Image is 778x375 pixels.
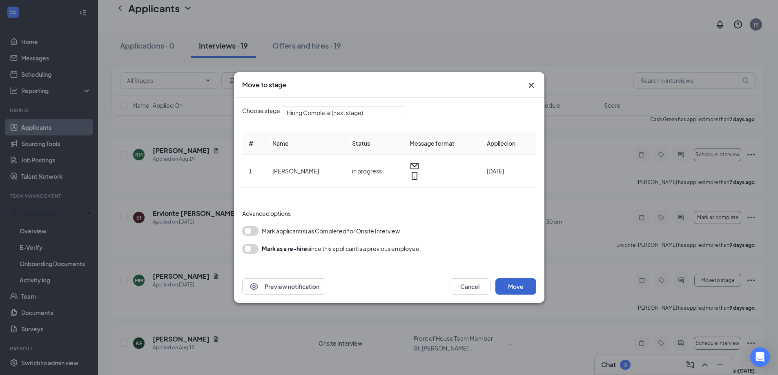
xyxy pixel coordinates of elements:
[346,155,403,188] td: in progress
[480,155,536,188] td: [DATE]
[249,282,259,291] svg: Eye
[242,278,326,295] button: EyePreview notification
[262,245,307,252] b: Mark as a re-hire
[526,80,536,90] svg: Cross
[403,132,481,155] th: Message format
[242,132,266,155] th: #
[410,171,419,181] svg: MobileSms
[242,209,536,218] div: Advanced options
[266,132,346,155] th: Name
[526,80,536,90] button: Close
[262,226,400,236] span: Mark applicant(s) as Completed for Onsite Interview
[242,80,286,89] h3: Move to stage
[480,132,536,155] th: Applied on
[750,347,770,367] div: Open Intercom Messenger
[266,155,346,188] td: [PERSON_NAME]
[410,161,419,171] svg: Email
[242,106,282,119] span: Choose stage:
[346,132,403,155] th: Status
[287,107,363,119] span: Hiring Complete (next stage)
[495,278,536,295] button: Move
[249,167,252,175] span: 1
[450,278,490,295] button: Cancel
[262,244,421,253] div: since this applicant is a previous employee.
